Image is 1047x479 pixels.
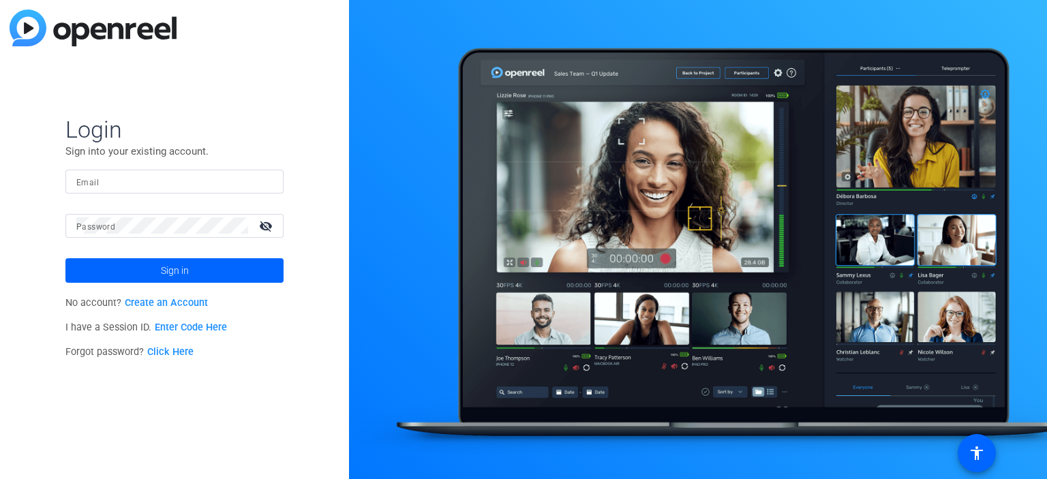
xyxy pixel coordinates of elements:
mat-label: Email [76,178,99,187]
span: Forgot password? [65,346,194,358]
mat-label: Password [76,222,115,232]
img: blue-gradient.svg [10,10,177,46]
a: Enter Code Here [155,322,227,333]
button: Sign in [65,258,284,283]
span: No account? [65,297,208,309]
input: Enter Email Address [76,173,273,189]
a: Click Here [147,346,194,358]
mat-icon: accessibility [969,445,985,461]
span: I have a Session ID. [65,322,227,333]
p: Sign into your existing account. [65,144,284,159]
mat-icon: visibility_off [251,216,284,236]
a: Create an Account [125,297,208,309]
span: Sign in [161,253,189,288]
span: Login [65,115,284,144]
